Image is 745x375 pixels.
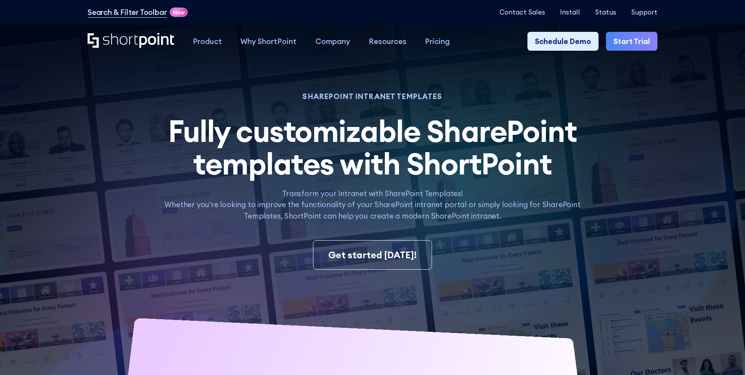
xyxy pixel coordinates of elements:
[313,240,432,270] a: Get started [DATE]!
[416,32,459,50] a: Pricing
[527,32,599,50] a: Schedule Demo
[328,248,417,262] div: Get started [DATE]!
[88,7,167,18] a: Search & Filter Toolbar
[631,8,657,16] a: Support
[155,93,591,100] h1: SHAREPOINT INTRANET TEMPLATES
[168,112,577,182] span: Fully customizable SharePoint templates with ShortPoint
[425,36,450,47] div: Pricing
[231,32,306,50] a: Why ShortPoint
[560,8,580,16] a: Install
[359,32,416,50] a: Resources
[606,32,657,50] a: Start Trial
[306,32,359,50] a: Company
[193,36,222,47] div: Product
[500,8,545,16] a: Contact Sales
[369,36,406,47] div: Resources
[240,36,297,47] div: Why ShortPoint
[183,32,231,50] a: Product
[155,188,591,221] p: Transform your Intranet with SharePoint Templates! Whether you're looking to improve the function...
[315,36,350,47] div: Company
[88,33,174,49] a: Home
[595,8,616,16] a: Status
